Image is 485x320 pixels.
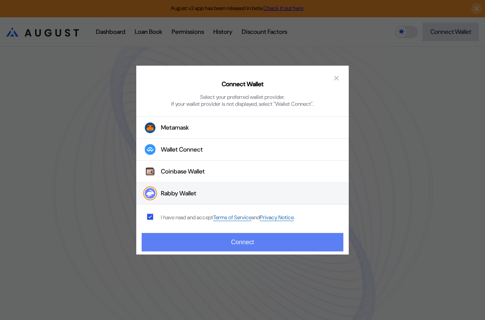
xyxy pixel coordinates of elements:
div: Select your preferred wallet provider. [200,93,285,100]
a: Terms of Service [213,214,251,221]
img: Rabby Wallet [145,188,156,199]
div: I have read and accept . [161,214,295,221]
div: Rabby Wallet [161,189,196,197]
div: Coinbase Wallet [161,167,205,175]
a: Privacy Notice [260,214,294,221]
img: Coinbase Wallet [145,166,156,177]
div: Wallet Connect [161,145,203,153]
button: Metamask [136,117,349,139]
span: and [251,214,260,221]
button: close modal [330,72,343,84]
h2: Connect Wallet [222,80,264,88]
button: Coinbase WalletCoinbase Wallet [136,161,349,183]
button: Rabby WalletRabby Wallet [136,183,349,205]
div: Metamask [161,123,189,132]
button: Connect [142,233,343,251]
button: Wallet Connect [136,139,349,161]
div: If your wallet provider is not displayed, select "Wallet Connect". [171,100,314,107]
